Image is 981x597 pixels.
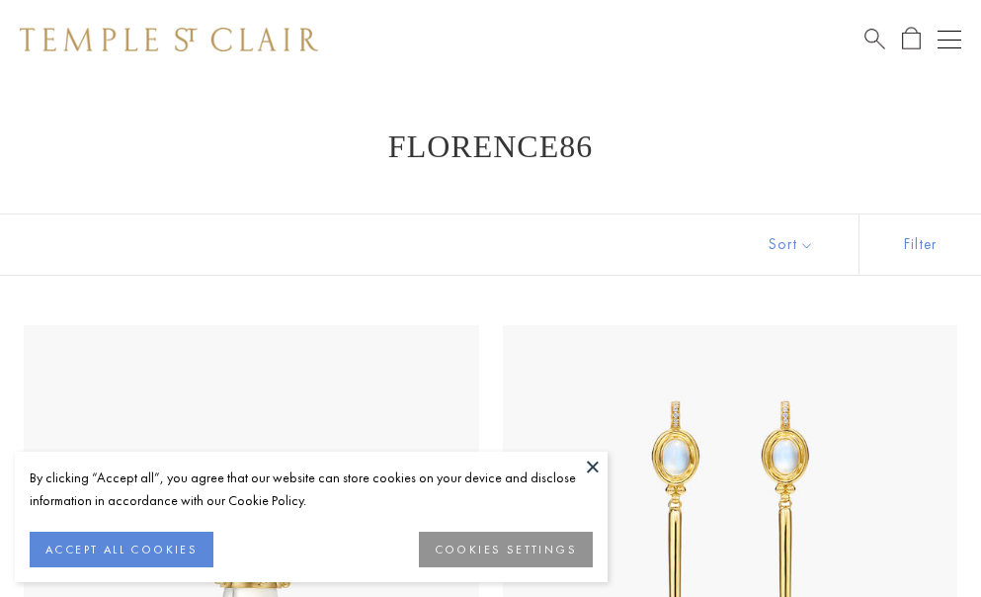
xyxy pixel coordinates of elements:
[30,467,593,512] div: By clicking “Accept all”, you agree that our website can store cookies on your device and disclos...
[419,532,593,567] button: COOKIES SETTINGS
[864,27,885,51] a: Search
[30,532,213,567] button: ACCEPT ALL COOKIES
[858,214,981,275] button: Show filters
[20,28,318,51] img: Temple St. Clair
[49,128,932,164] h1: FLORENCE86
[724,214,858,275] button: Show sort by
[902,27,921,51] a: Open Shopping Bag
[938,28,961,51] button: Open navigation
